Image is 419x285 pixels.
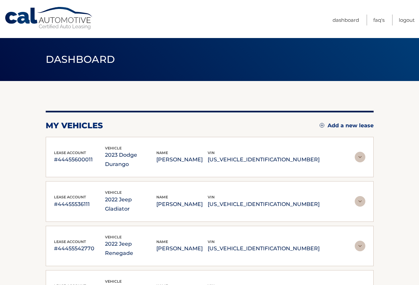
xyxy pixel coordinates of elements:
span: name [156,150,168,155]
span: vin [208,239,215,244]
p: #44455536111 [54,200,105,209]
p: 2022 Jeep Renegade [105,239,156,258]
span: vehicle [105,279,122,284]
p: [US_VEHICLE_IDENTIFICATION_NUMBER] [208,200,320,209]
p: [US_VEHICLE_IDENTIFICATION_NUMBER] [208,244,320,253]
span: vehicle [105,190,122,195]
span: vin [208,150,215,155]
p: [PERSON_NAME] [156,244,208,253]
a: Logout [399,15,415,25]
span: vehicle [105,146,122,150]
h2: my vehicles [46,121,103,131]
a: Dashboard [333,15,359,25]
p: #44455600011 [54,155,105,164]
span: lease account [54,150,86,155]
p: #44455542770 [54,244,105,253]
span: vehicle [105,235,122,239]
img: accordion-rest.svg [355,196,365,207]
span: name [156,239,168,244]
span: name [156,195,168,199]
a: Add a new lease [320,122,374,129]
p: [PERSON_NAME] [156,155,208,164]
img: accordion-rest.svg [355,241,365,251]
span: Dashboard [46,53,115,65]
p: [PERSON_NAME] [156,200,208,209]
img: add.svg [320,123,324,128]
span: vin [208,195,215,199]
a: Cal Automotive [4,7,94,30]
p: 2022 Jeep Gladiator [105,195,156,214]
p: [US_VEHICLE_IDENTIFICATION_NUMBER] [208,155,320,164]
p: 2023 Dodge Durango [105,150,156,169]
span: lease account [54,239,86,244]
img: accordion-rest.svg [355,152,365,162]
span: lease account [54,195,86,199]
a: FAQ's [373,15,385,25]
